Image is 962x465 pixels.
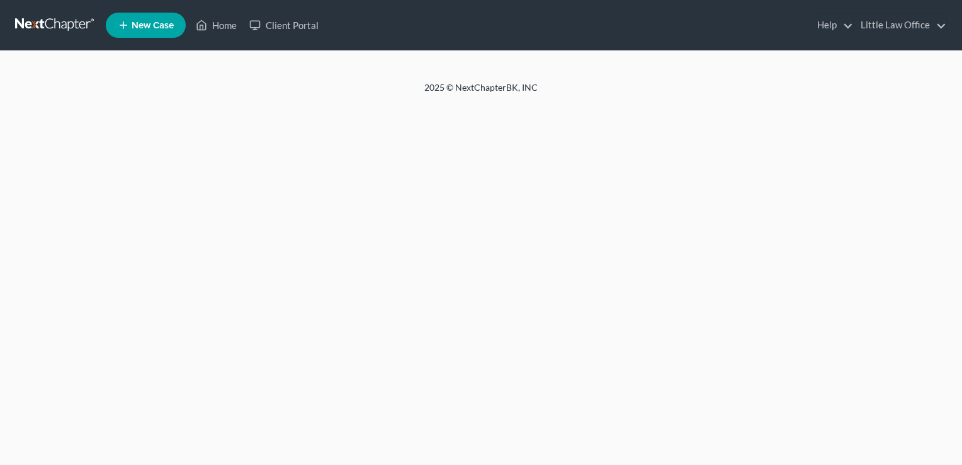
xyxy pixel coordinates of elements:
new-legal-case-button: New Case [106,13,186,38]
a: Client Portal [243,14,325,37]
a: Help [811,14,853,37]
a: Little Law Office [854,14,946,37]
a: Home [190,14,243,37]
div: 2025 © NextChapterBK, INC [122,81,840,104]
